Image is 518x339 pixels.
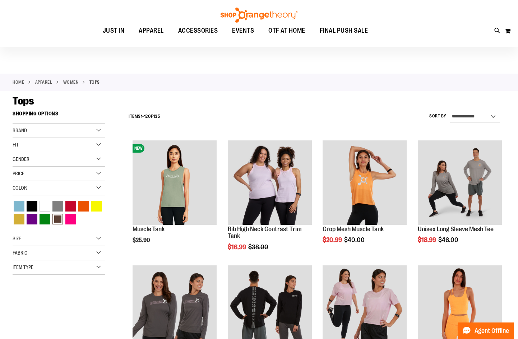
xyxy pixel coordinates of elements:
[248,243,269,251] span: $38.00
[133,140,217,224] img: Muscle Tank
[131,23,171,39] a: APPAREL
[224,137,315,269] div: product
[77,200,90,213] a: Orange
[418,140,502,226] a: Unisex Long Sleeve Mesh Tee primary image
[228,226,302,240] a: Rib High Neck Contrast Trim Tank
[414,137,505,262] div: product
[228,243,247,251] span: $16.99
[268,23,305,39] span: OTF AT HOME
[219,8,299,23] img: Shop Orangetheory
[261,23,313,39] a: OTF AT HOME
[13,185,27,191] span: Color
[13,107,105,124] strong: Shopping Options
[96,23,132,39] a: JUST IN
[13,250,27,256] span: Fabric
[139,23,164,39] span: APPAREL
[320,23,368,39] span: FINAL PUSH SALE
[129,111,160,122] h2: Items - of
[64,200,77,213] a: Red
[103,23,125,39] span: JUST IN
[418,236,437,243] span: $18.99
[26,213,38,226] a: Purple
[89,79,100,85] strong: Tops
[178,23,218,39] span: ACCESSORIES
[228,140,312,226] a: Rib Tank w/ Contrast Binding primary image
[344,236,366,243] span: $40.00
[228,140,312,224] img: Rib Tank w/ Contrast Binding primary image
[418,140,502,224] img: Unisex Long Sleeve Mesh Tee primary image
[13,171,24,176] span: Price
[64,213,77,226] a: Pink
[429,113,447,119] label: Sort By
[475,328,509,334] span: Agent Offline
[319,137,410,262] div: product
[438,236,459,243] span: $46.00
[13,127,27,133] span: Brand
[458,322,514,339] button: Agent Offline
[13,236,21,241] span: Size
[51,200,64,213] a: Grey
[133,140,217,226] a: Muscle TankNEW
[38,213,51,226] a: Green
[323,226,384,233] a: Crop Mesh Muscle Tank
[90,200,103,213] a: Yellow
[13,95,34,107] span: Tops
[51,213,64,226] a: Brown
[225,23,261,39] a: EVENTS
[171,23,225,39] a: ACCESSORIES
[141,114,143,119] span: 1
[133,237,151,243] span: $25.90
[13,142,19,148] span: Fit
[26,200,38,213] a: Black
[153,114,161,119] span: 135
[133,144,144,153] span: NEW
[133,226,165,233] a: Muscle Tank
[323,236,343,243] span: $20.99
[13,213,26,226] a: Gold
[35,79,52,85] a: APPAREL
[13,200,26,213] a: Blue
[144,114,148,119] span: 12
[313,23,375,39] a: FINAL PUSH SALE
[323,140,407,224] img: Crop Mesh Muscle Tank primary image
[129,137,220,262] div: product
[63,79,79,85] a: WOMEN
[323,140,407,226] a: Crop Mesh Muscle Tank primary image
[38,200,51,213] a: White
[13,264,33,270] span: Item Type
[13,79,24,85] a: Home
[13,156,29,162] span: Gender
[232,23,254,39] span: EVENTS
[418,226,494,233] a: Unisex Long Sleeve Mesh Tee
